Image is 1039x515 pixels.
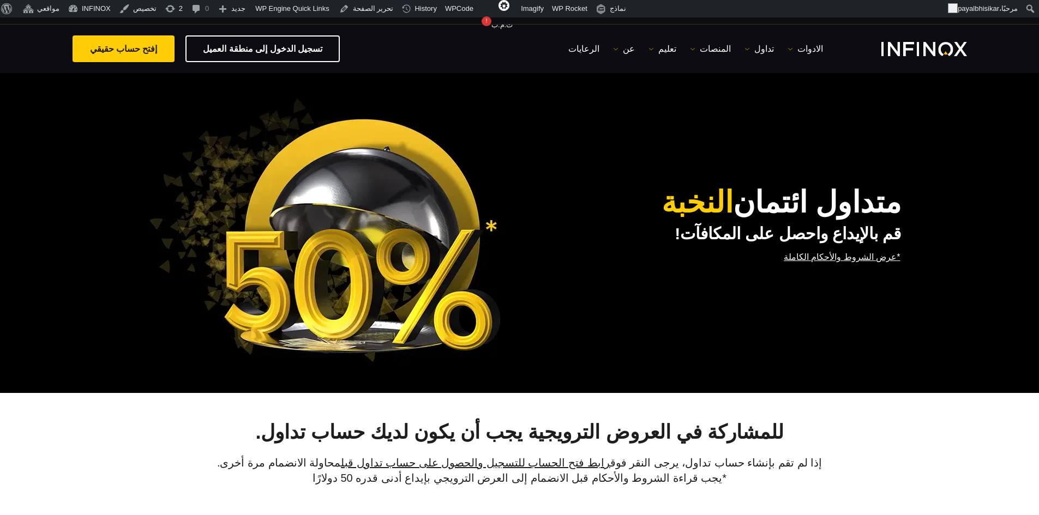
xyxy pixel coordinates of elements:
[255,421,783,443] strong: للمشاركة في العروض الترويجية يجب أن يكون لديك حساب تداول.
[568,43,599,56] a: الرعايات
[783,244,902,270] a: *عرض الشروط والأحكام الكاملة
[73,35,175,62] a: إفتح حساب حقيقي
[482,16,491,26] div: !
[613,43,635,56] a: عن
[491,21,513,29] span: ت.م.ب
[744,43,774,56] a: تداول
[856,42,967,56] a: INFINOX Logo
[648,43,676,56] a: تعليم
[662,187,733,219] span: النخبة
[341,457,610,469] a: رابط فتح الحساب للتسجيل والحصول على حساب تداول قبل
[958,4,999,13] span: payalbhisikar
[788,43,823,56] a: الادوات
[690,43,731,56] a: المنصات
[185,35,340,62] a: تسجيل الدخول إلى منطقة العميل
[513,224,902,244] h2: قم بالإيداع واحصل على المكافآت!
[138,455,902,486] p: إذا لم تقم بإنشاء حساب تداول، يرجى النقر فوق محاولة الانضمام مرة أخرى. *يجب قراءة الشروط والأحكام...
[662,185,901,219] strong: متداول ائتمان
